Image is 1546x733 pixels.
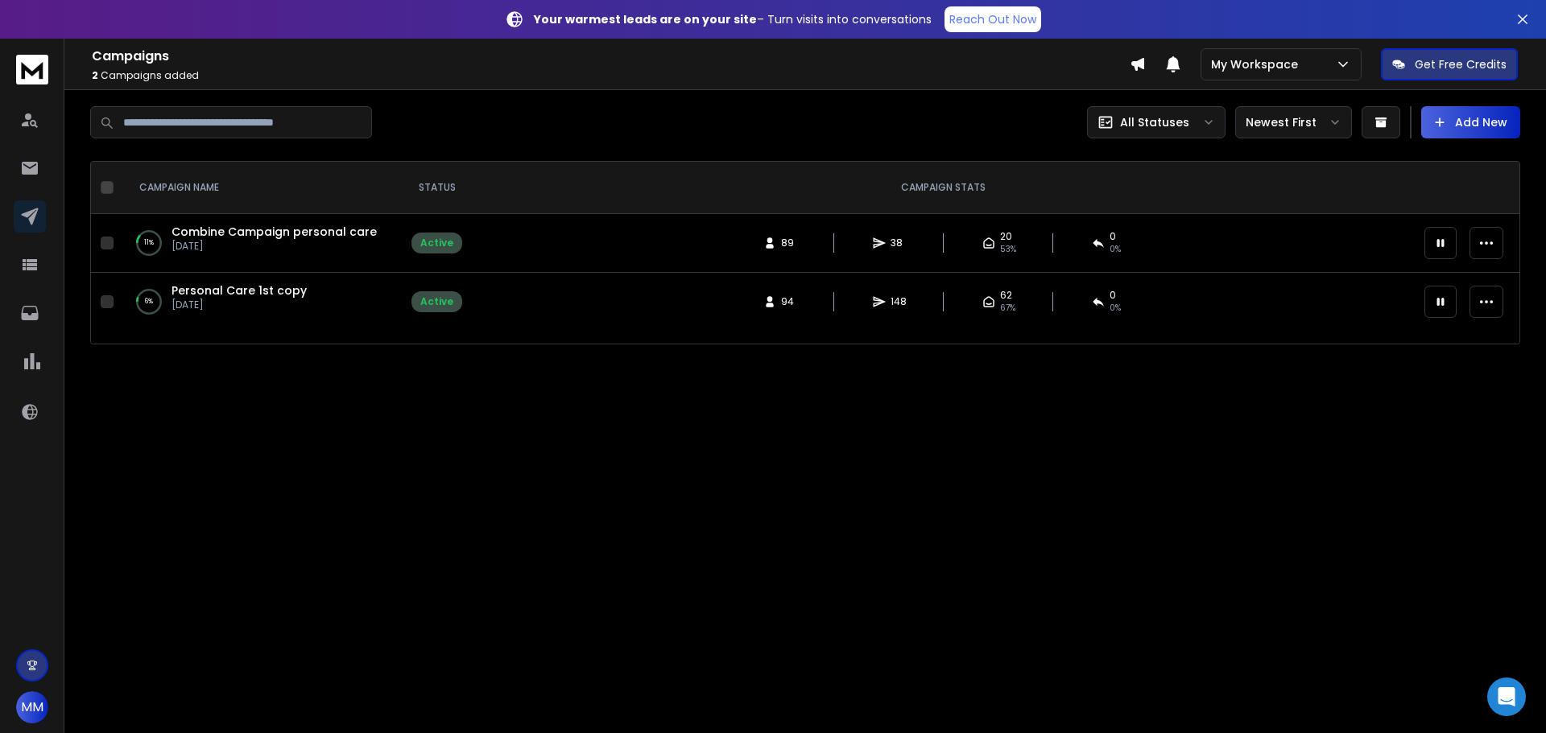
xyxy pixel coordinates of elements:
p: All Statuses [1120,114,1189,130]
div: Active [420,237,453,249]
button: Newest First [1235,106,1352,138]
span: 53 % [1000,243,1016,256]
button: Get Free Credits [1381,48,1518,80]
p: – Turn visits into conversations [534,11,932,27]
button: Add New [1421,106,1520,138]
p: [DATE] [172,240,377,253]
span: 0 % [1110,302,1121,315]
div: Active [420,295,453,308]
p: 11 % [144,235,154,251]
span: 62 [1000,289,1012,302]
p: 6 % [145,294,153,310]
p: My Workspace [1211,56,1304,72]
a: Personal Care 1st copy [172,282,307,299]
span: 20 [1000,230,1012,243]
p: Campaigns added [92,69,1130,82]
h1: Campaigns [92,47,1130,66]
span: 148 [891,295,907,308]
span: 0 [1110,289,1116,302]
button: MM [16,691,48,723]
p: Get Free Credits [1415,56,1507,72]
a: Combine Campaign personal care [172,224,377,240]
span: 0 [1110,230,1116,243]
span: 89 [781,237,797,249]
th: CAMPAIGN STATS [472,162,1415,214]
td: 6%Personal Care 1st copy[DATE] [120,273,402,331]
p: [DATE] [172,299,307,311]
span: 94 [781,295,797,308]
span: 67 % [1000,302,1015,315]
p: Reach Out Now [949,11,1036,27]
th: STATUS [402,162,472,214]
strong: Your warmest leads are on your site [534,11,757,27]
th: CAMPAIGN NAME [120,162,402,214]
img: logo [16,55,48,84]
span: 2 [92,68,98,82]
span: 0 % [1110,243,1121,256]
div: Open Intercom Messenger [1487,677,1526,716]
a: Reach Out Now [945,6,1041,32]
span: 38 [891,237,907,249]
td: 11%Combine Campaign personal care[DATE] [120,214,402,273]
